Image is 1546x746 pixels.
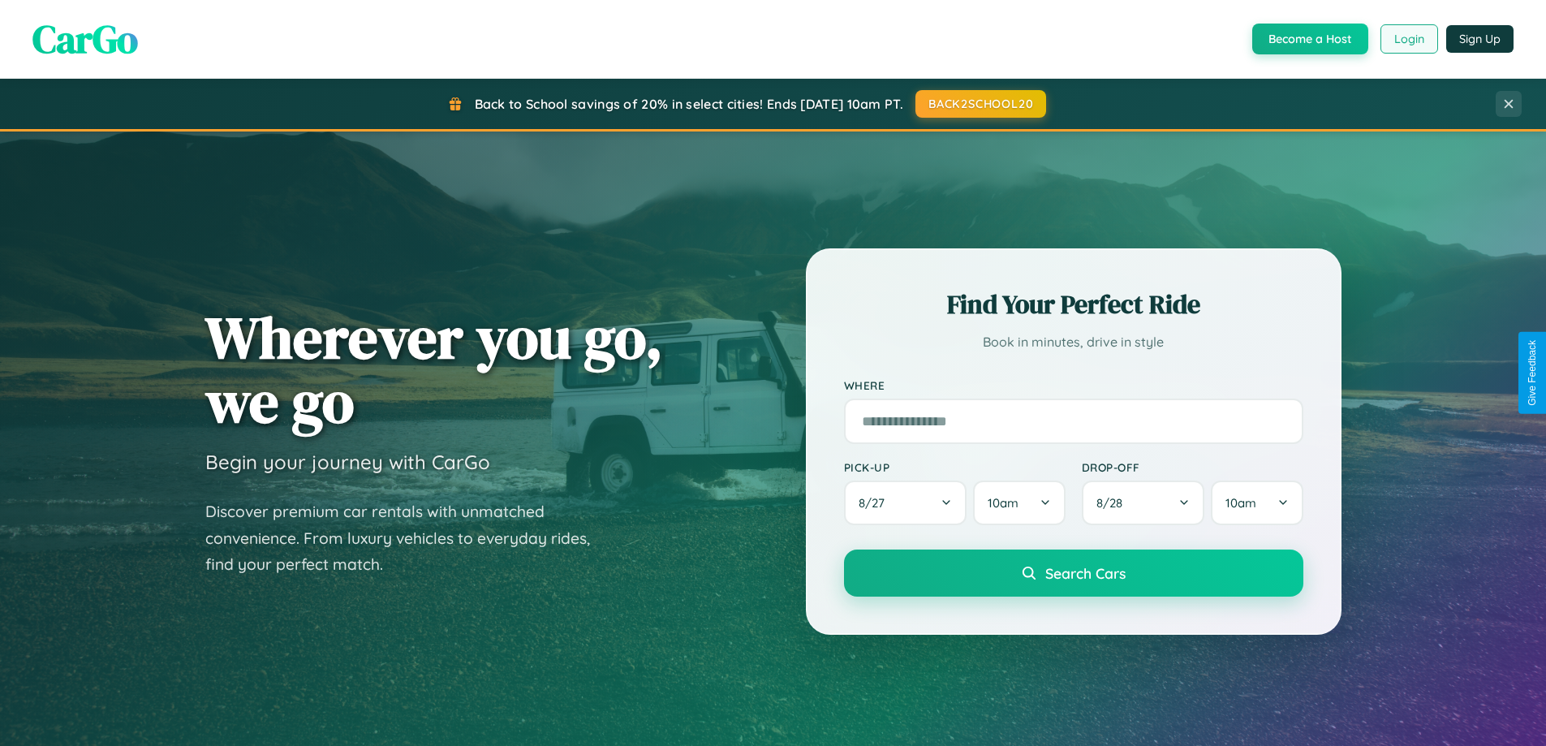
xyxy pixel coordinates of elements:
span: 8 / 27 [859,495,893,511]
button: Become a Host [1252,24,1368,54]
div: Give Feedback [1527,340,1538,406]
button: Sign Up [1446,25,1514,53]
label: Pick-up [844,460,1066,474]
button: 8/27 [844,481,967,525]
button: Login [1380,24,1438,54]
button: BACK2SCHOOL20 [915,90,1046,118]
p: Discover premium car rentals with unmatched convenience. From luxury vehicles to everyday rides, ... [205,498,611,578]
span: CarGo [32,12,138,66]
span: 8 / 28 [1096,495,1130,511]
h2: Find Your Perfect Ride [844,287,1303,322]
button: 8/28 [1082,481,1205,525]
button: 10am [973,481,1065,525]
span: Search Cars [1045,564,1126,582]
button: Search Cars [844,550,1303,597]
span: Back to School savings of 20% in select cities! Ends [DATE] 10am PT. [475,96,903,112]
span: 10am [988,495,1018,511]
label: Drop-off [1082,460,1303,474]
h3: Begin your journey with CarGo [205,450,490,474]
button: 10am [1211,481,1303,525]
p: Book in minutes, drive in style [844,330,1303,354]
h1: Wherever you go, we go [205,305,663,433]
label: Where [844,378,1303,392]
span: 10am [1225,495,1256,511]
